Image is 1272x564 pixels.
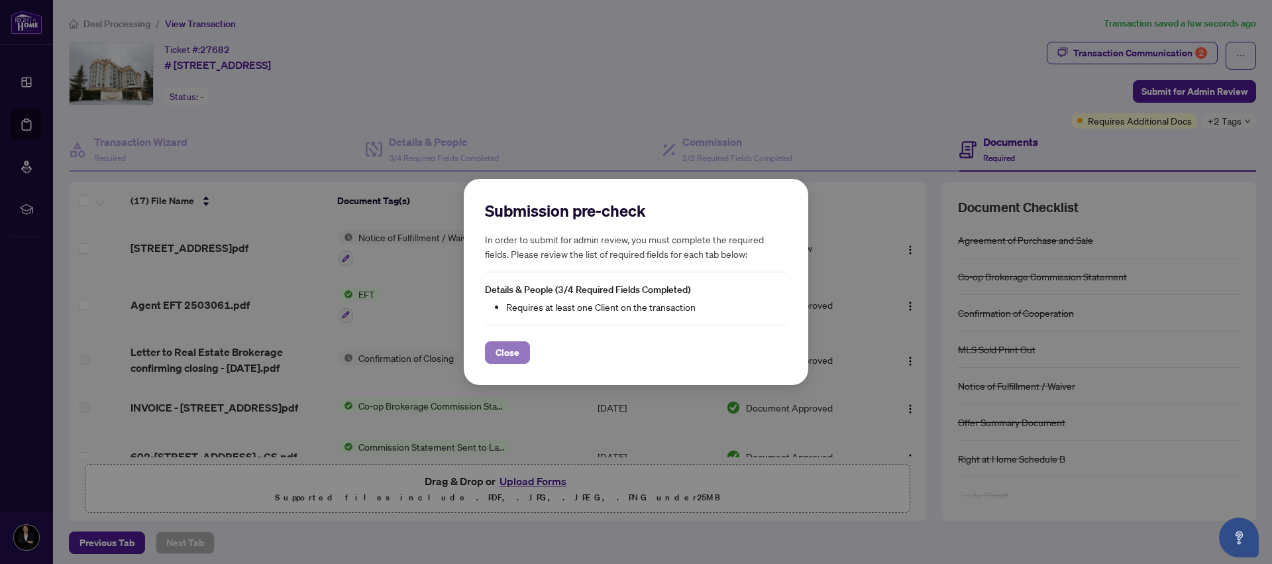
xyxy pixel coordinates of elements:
span: Close [496,342,519,363]
h2: Submission pre-check [485,200,787,221]
span: Details & People (3/4 Required Fields Completed) [485,284,690,296]
button: Close [485,341,530,364]
h5: In order to submit for admin review, you must complete the required fields. Please review the lis... [485,232,787,261]
li: Requires at least one Client on the transaction [506,300,787,314]
button: Open asap [1219,518,1259,557]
